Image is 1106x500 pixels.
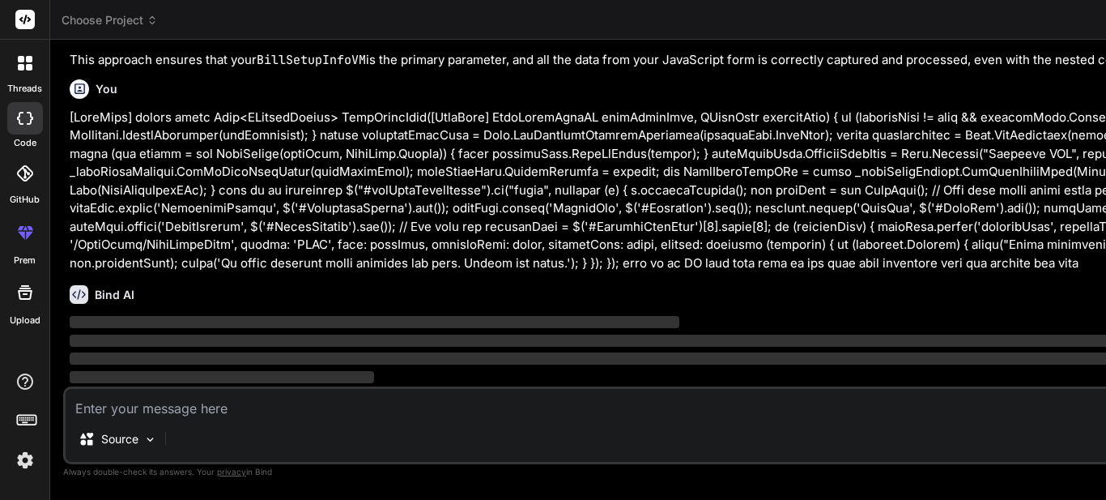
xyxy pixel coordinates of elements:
img: Pick Models [143,433,157,447]
span: Choose Project [62,12,158,28]
p: Source [101,431,138,447]
label: Upload [10,314,40,327]
label: code [14,136,36,150]
span: privacy [217,467,246,476]
span: ‌ [70,316,679,328]
span: ‌ [70,371,374,383]
label: prem [14,254,36,267]
h6: You [96,81,117,97]
label: threads [7,82,42,96]
img: settings [11,447,39,474]
label: GitHub [10,193,40,207]
code: BillSetupInfoVM [257,52,366,68]
h6: Bind AI [95,287,134,303]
